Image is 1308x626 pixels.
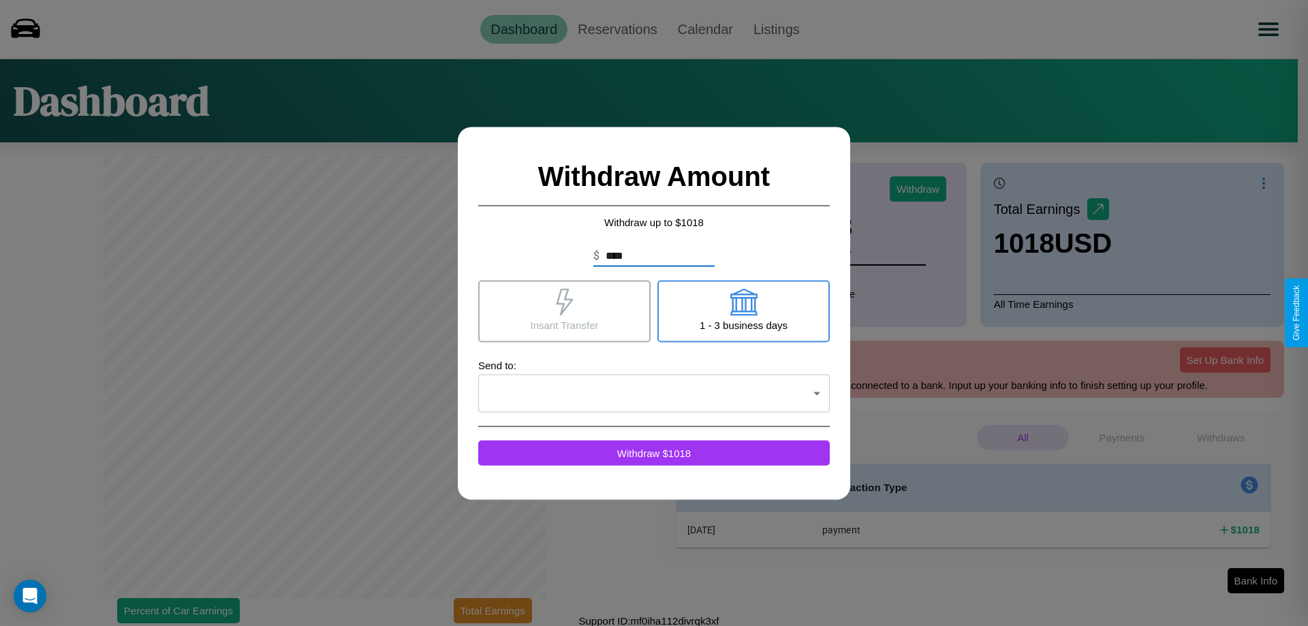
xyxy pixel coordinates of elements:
[14,580,46,612] div: Open Intercom Messenger
[700,315,788,334] p: 1 - 3 business days
[478,213,830,231] p: Withdraw up to $ 1018
[478,147,830,206] h2: Withdraw Amount
[1292,285,1301,341] div: Give Feedback
[478,356,830,374] p: Send to:
[593,247,599,264] p: $
[530,315,598,334] p: Insant Transfer
[478,440,830,465] button: Withdraw $1018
